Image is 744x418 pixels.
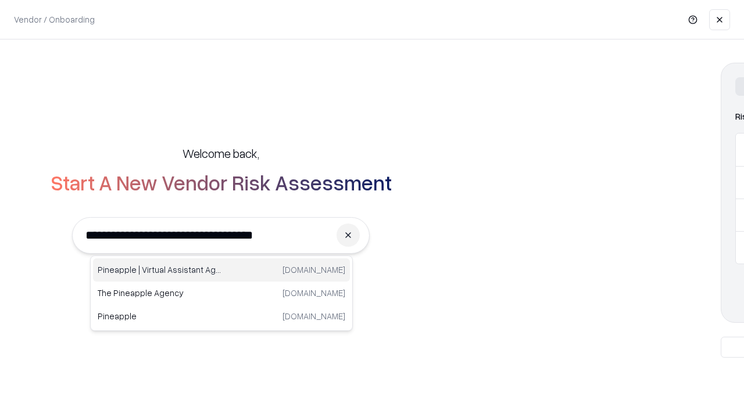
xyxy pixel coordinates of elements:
[90,255,353,331] div: Suggestions
[98,310,221,322] p: Pineapple
[98,287,221,299] p: The Pineapple Agency
[282,287,345,299] p: [DOMAIN_NAME]
[51,171,392,194] h2: Start A New Vendor Risk Assessment
[282,310,345,322] p: [DOMAIN_NAME]
[98,264,221,276] p: Pineapple | Virtual Assistant Agency
[14,13,95,26] p: Vendor / Onboarding
[282,264,345,276] p: [DOMAIN_NAME]
[183,145,259,161] h5: Welcome back,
